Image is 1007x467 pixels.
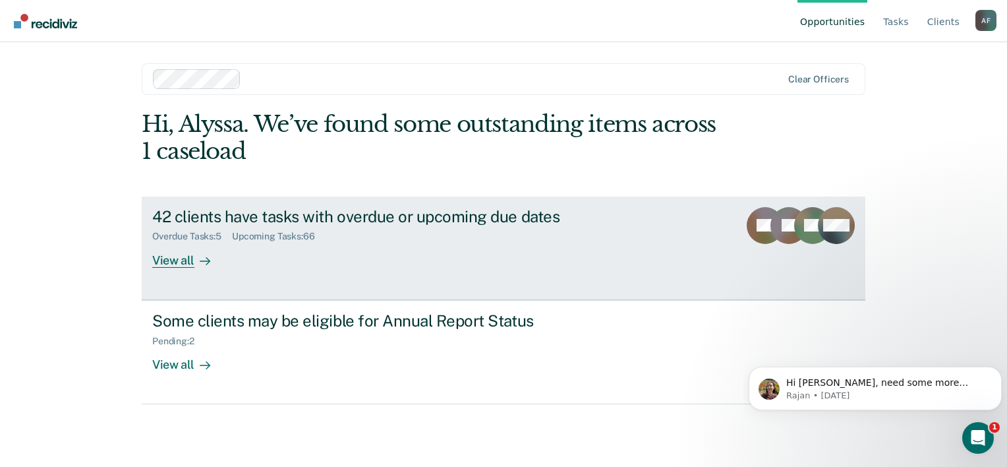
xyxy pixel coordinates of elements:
a: Some clients may be eligible for Annual Report StatusPending:2View all [142,300,865,404]
div: Clear officers [788,74,849,85]
a: 42 clients have tasks with overdue or upcoming due datesOverdue Tasks:5Upcoming Tasks:66View all [142,197,865,300]
iframe: Intercom notifications message [743,339,1007,431]
div: A F [975,10,996,31]
div: Some clients may be eligible for Annual Report Status [152,311,615,330]
span: 1 [989,422,1000,433]
img: Recidiviz [14,14,77,28]
div: View all [152,346,226,372]
span: Hi [PERSON_NAME], need some more context here there somewhere in [GEOGRAPHIC_DATA] that this is i... [43,38,225,102]
div: Overdue Tasks : 5 [152,231,232,242]
div: 42 clients have tasks with overdue or upcoming due dates [152,207,615,226]
iframe: Intercom live chat [962,422,994,454]
button: Profile dropdown button [975,10,996,31]
div: View all [152,242,226,268]
p: Message from Rajan, sent 1w ago [43,51,242,63]
div: Upcoming Tasks : 66 [232,231,326,242]
div: Pending : 2 [152,336,205,347]
div: Hi, Alyssa. We’ve found some outstanding items across 1 caseload [142,111,720,165]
